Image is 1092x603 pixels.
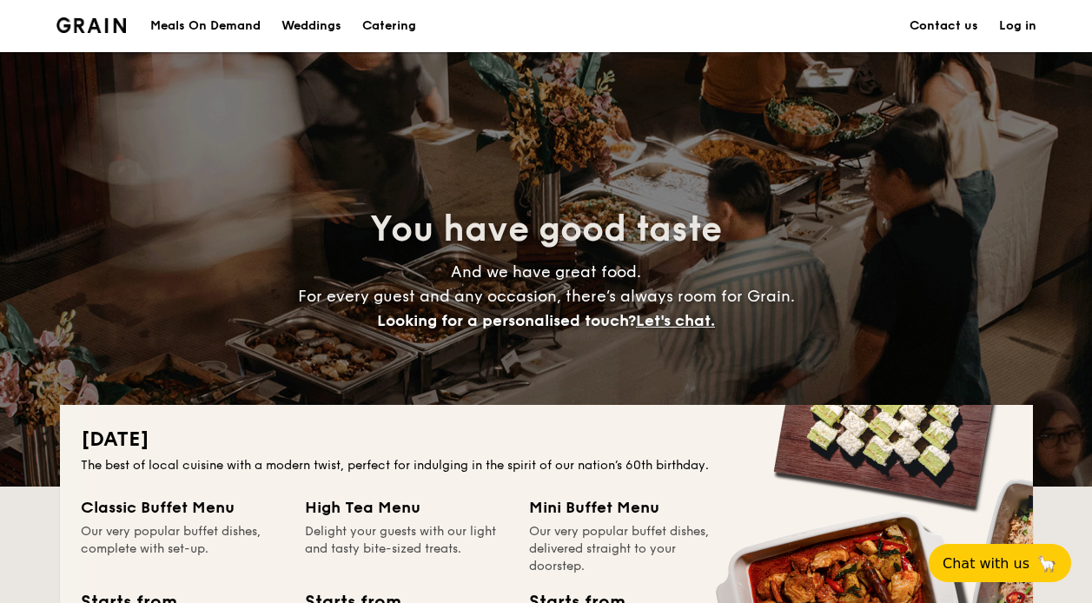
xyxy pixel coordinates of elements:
[56,17,127,33] img: Grain
[81,457,1012,474] div: The best of local cuisine with a modern twist, perfect for indulging in the spirit of our nation’...
[529,495,732,520] div: Mini Buffet Menu
[929,544,1071,582] button: Chat with us🦙
[81,523,284,575] div: Our very popular buffet dishes, complete with set-up.
[529,523,732,575] div: Our very popular buffet dishes, delivered straight to your doorstep.
[56,17,127,33] a: Logotype
[636,311,715,330] span: Let's chat.
[943,555,1029,572] span: Chat with us
[81,426,1012,454] h2: [DATE]
[81,495,284,520] div: Classic Buffet Menu
[305,523,508,575] div: Delight your guests with our light and tasty bite-sized treats.
[305,495,508,520] div: High Tea Menu
[1036,553,1057,573] span: 🦙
